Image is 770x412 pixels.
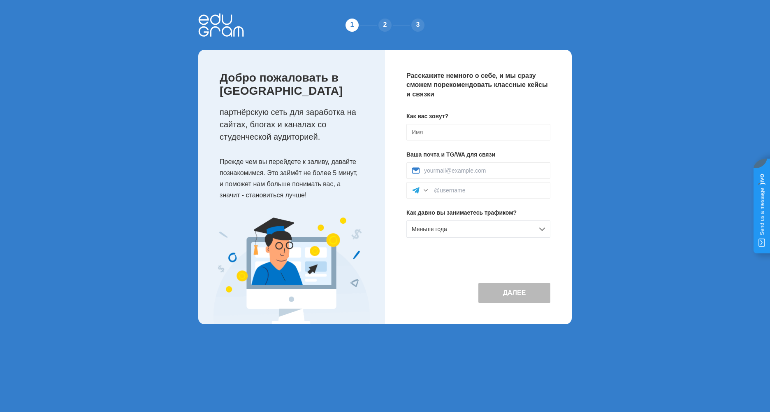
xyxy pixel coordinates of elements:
input: yourmail@example.com [424,167,545,174]
img: Expert Image [213,218,370,324]
input: @username [434,187,545,194]
p: Как давно вы занимаетесь трафиком? [406,208,550,217]
div: 2 [377,17,393,33]
p: Ваша почта и TG/WA для связи [406,150,550,159]
span: Меньше года [412,226,447,232]
p: Как вас зовут? [406,112,550,121]
p: партнёрскую сеть для заработка на сайтах, блогах и каналах со студенческой аудиторией. [220,106,369,143]
div: 3 [410,17,426,33]
p: Прежде чем вы перейдете к заливу, давайте познакомимся. Это займёт не более 5 минут, и поможет на... [220,156,369,201]
button: Далее [478,283,550,303]
input: Имя [406,124,550,140]
div: 1 [344,17,360,33]
p: Добро пожаловать в [GEOGRAPHIC_DATA] [220,71,369,98]
p: Расскажите немного о себе, и мы сразу сможем порекомендовать классные кейсы и связки [406,71,550,99]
